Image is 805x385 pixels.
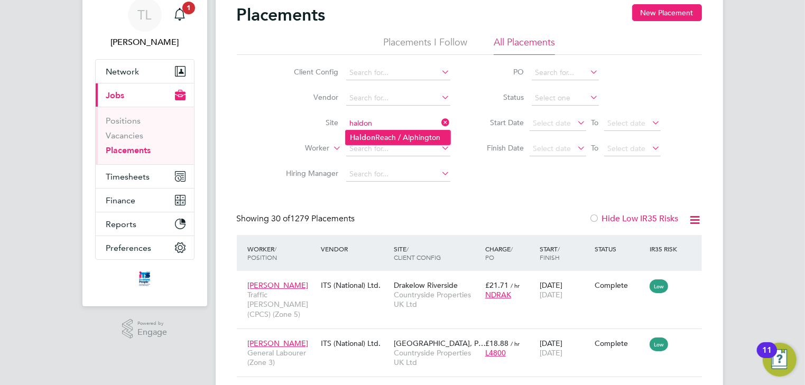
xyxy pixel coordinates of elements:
[532,65,599,80] input: Search for...
[763,343,797,377] button: Open Resource Center, 11 new notifications
[346,116,450,131] input: Search for...
[391,239,483,267] div: Site
[394,348,480,367] span: Countryside Properties UK Ltd
[237,213,357,224] div: Showing
[485,245,513,261] span: / PO
[394,339,486,348] span: [GEOGRAPHIC_DATA], P…
[122,319,167,339] a: Powered byEngage
[537,333,592,363] div: [DATE]
[96,60,194,83] button: Network
[533,144,571,153] span: Select date
[650,337,668,351] span: Low
[537,275,592,305] div: [DATE]
[96,83,194,107] button: Jobs
[106,195,136,205] span: Finance
[477,92,524,102] label: Status
[589,213,679,224] label: Hide Low IR35 Risks
[533,118,571,128] span: Select date
[137,328,167,337] span: Engage
[96,107,194,164] div: Jobs
[394,245,441,261] span: / Client Config
[346,130,450,145] li: Reach / Alphington
[106,130,144,140] a: Vacancies
[647,239,683,258] div: IR35 Risk
[394,290,480,309] span: Countryside Properties UK Ltd
[106,90,125,100] span: Jobs
[96,189,194,212] button: Finance
[762,350,772,364] div: 11
[95,36,195,49] span: Tim Lerwill
[592,239,647,258] div: Status
[485,280,508,290] span: £21.71
[106,243,152,253] span: Preferences
[350,133,375,142] b: Haldon
[346,167,450,182] input: Search for...
[278,168,339,178] label: Hiring Manager
[278,92,339,102] label: Vendor
[595,280,644,290] div: Complete
[650,279,668,293] span: Low
[346,142,450,156] input: Search for...
[245,333,702,342] a: [PERSON_NAME]General Labourer (Zone 3)ITS (National) Ltd.[GEOGRAPHIC_DATA], P…Countryside Propert...
[485,339,508,348] span: £18.88
[540,348,562,358] span: [DATE]
[278,118,339,127] label: Site
[106,172,150,182] span: Timesheets
[278,67,339,77] label: Client Config
[182,2,195,14] span: 1
[318,239,391,258] div: Vendor
[245,275,702,284] a: [PERSON_NAME]Traffic [PERSON_NAME] (CPCS) (Zone 5)ITS (National) Ltd.Drakelow RiversideCountrysid...
[511,340,520,348] span: / hr
[248,245,277,261] span: / Position
[318,275,391,295] div: ITS (National) Ltd.
[318,333,391,353] div: ITS (National) Ltd.
[383,36,467,55] li: Placements I Follow
[272,213,355,224] span: 1279 Placements
[95,270,195,287] a: Go to home page
[532,91,599,106] input: Select one
[477,118,524,127] label: Start Date
[137,270,152,287] img: itsconstruction-logo-retina.png
[540,245,560,261] span: / Finish
[248,339,309,348] span: [PERSON_NAME]
[248,280,309,290] span: [PERSON_NAME]
[106,219,137,229] span: Reports
[477,67,524,77] label: PO
[608,144,646,153] span: Select date
[96,212,194,236] button: Reports
[248,348,316,367] span: General Labourer (Zone 3)
[245,239,318,267] div: Worker
[595,339,644,348] div: Complete
[483,239,538,267] div: Charge
[632,4,702,21] button: New Placement
[272,213,291,224] span: 30 of
[106,116,141,126] a: Positions
[540,290,562,299] span: [DATE]
[608,118,646,128] span: Select date
[394,280,458,290] span: Drakelow Riverside
[537,239,592,267] div: Start
[96,165,194,188] button: Timesheets
[237,4,326,25] h2: Placements
[588,116,602,129] span: To
[106,145,151,155] a: Placements
[269,143,330,154] label: Worker
[494,36,555,55] li: All Placements
[511,281,520,289] span: / hr
[106,67,140,77] span: Network
[137,319,167,328] span: Powered by
[138,8,152,22] span: TL
[477,143,524,153] label: Finish Date
[485,290,511,299] span: NDRAK
[588,141,602,155] span: To
[485,348,506,358] span: L4800
[248,290,316,319] span: Traffic [PERSON_NAME] (CPCS) (Zone 5)
[96,236,194,259] button: Preferences
[346,91,450,106] input: Search for...
[346,65,450,80] input: Search for...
